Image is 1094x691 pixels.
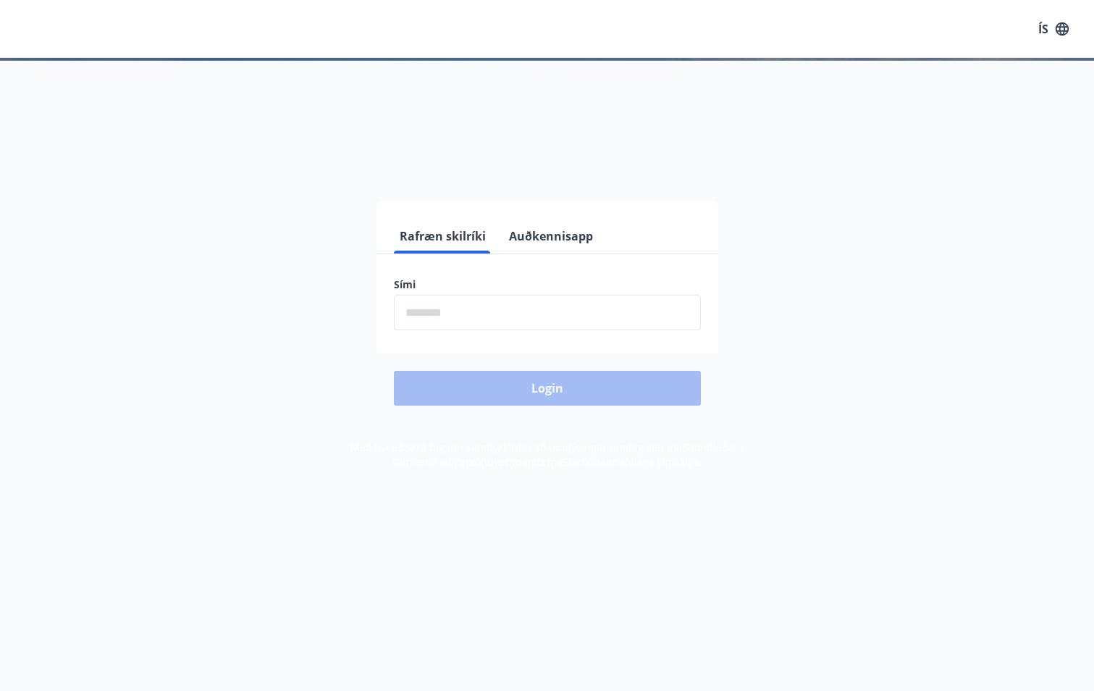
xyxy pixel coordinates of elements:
[454,455,563,469] a: Persónuverndarstefna
[503,219,599,254] button: Auðkennisapp
[394,219,492,254] button: Rafræn skilríki
[394,277,701,292] label: Sími
[320,154,775,172] span: Vinsamlegast skráðu þig inn með rafrænum skilríkjum eða Auðkennisappi.
[350,440,744,469] span: Með því að skrá þig inn samþykkir þú að upplýsingar um þig séu meðhöndlaðar í samræmi við Starfsm...
[43,87,1051,142] h1: Félagavefur, Starfsmannafélags Eimskips
[1030,16,1077,42] button: ÍS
